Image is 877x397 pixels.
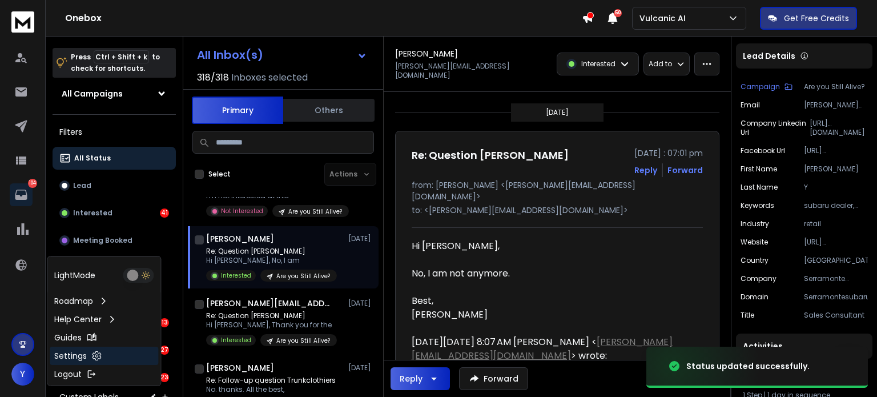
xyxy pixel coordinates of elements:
p: Re: Follow-up question Trunkclothiers [206,376,343,385]
p: Meeting Booked [73,236,132,245]
p: Get Free Credits [784,13,849,24]
img: logo [11,11,34,33]
p: Are you Still Alive? [276,272,330,280]
p: from: [PERSON_NAME] <[PERSON_NAME][EMAIL_ADDRESS][DOMAIN_NAME]> [412,179,703,202]
h1: [PERSON_NAME] [395,48,458,59]
p: Interested [221,271,251,280]
p: Are you Still Alive? [276,336,330,345]
h3: Filters [53,124,176,140]
button: Reply [391,367,450,390]
p: to: <[PERSON_NAME][EMAIL_ADDRESS][DOMAIN_NAME]> [412,204,703,216]
p: Hi [PERSON_NAME], No, I am [206,256,337,265]
div: No, I am not anymore. [412,267,694,280]
a: 104 [10,183,33,206]
div: Activities [736,334,872,359]
p: Title [741,311,754,320]
p: No. thanks. All the best, [206,385,343,394]
p: Keywords [741,201,774,210]
p: Email [741,101,760,110]
p: Add to [649,59,672,69]
div: [DATE][DATE] 8:07 AM [PERSON_NAME] < > wrote: [412,335,694,363]
div: 27 [160,346,169,355]
span: Ctrl + Shift + k [94,50,149,63]
div: 23 [160,373,169,382]
h1: Onebox [65,11,582,25]
div: Status updated successfully. [686,360,810,372]
p: All Status [74,154,111,163]
p: [URL][DOMAIN_NAME] [804,238,868,247]
div: [PERSON_NAME] [412,308,694,322]
p: Campaign [741,82,780,91]
button: Y [11,363,34,386]
p: [URL][DOMAIN_NAME] [810,119,868,137]
button: Reply [634,165,657,176]
p: Guides [54,332,82,343]
p: Interested [73,208,112,218]
h1: All Campaigns [62,88,123,99]
p: [PERSON_NAME] [804,165,868,174]
p: Sales Consultant [804,311,868,320]
button: Forward [459,367,528,390]
p: [URL][DOMAIN_NAME] [804,146,868,155]
h1: Re: Question [PERSON_NAME] [412,147,569,163]
button: Lead [53,174,176,197]
p: subaru dealer, new vehicles, used vehicles, subaru specials, financing options, automotive servic... [804,201,868,210]
div: 41 [160,208,169,218]
p: Serramonte Subaru [804,274,868,283]
p: Interested [221,336,251,344]
p: [DATE] : 07:01 pm [634,147,703,159]
p: Domain [741,292,769,302]
span: 50 [614,9,622,17]
p: [PERSON_NAME][EMAIL_ADDRESS][DOMAIN_NAME] [395,62,550,80]
p: Logout [54,368,82,380]
a: Guides [50,328,158,347]
a: Roadmap [50,292,158,310]
p: [DATE] [348,234,374,243]
button: Others [283,98,375,123]
p: Press to check for shortcuts. [71,51,160,74]
button: All Inbox(s) [188,43,376,66]
div: 13 [160,318,169,327]
p: Are you Still Alive? [288,207,342,216]
a: [PERSON_NAME][EMAIL_ADDRESS][DOMAIN_NAME] [412,335,673,362]
button: All Campaigns [53,82,176,105]
p: [GEOGRAPHIC_DATA] [804,256,868,265]
h1: [PERSON_NAME][EMAIL_ADDRESS][DOMAIN_NAME] [206,298,332,309]
p: [DATE] [546,108,569,117]
div: Forward [667,165,703,176]
button: Primary [192,97,283,124]
p: Lead Details [743,50,795,62]
p: [PERSON_NAME][EMAIL_ADDRESS][DOMAIN_NAME] [804,101,868,110]
p: Y [804,183,868,192]
p: Industry [741,219,769,228]
p: Are you Still Alive? [804,82,868,91]
a: Help Center [50,310,158,328]
label: Select [208,170,231,179]
p: Re: Question [PERSON_NAME] [206,311,337,320]
h1: [PERSON_NAME] [206,233,274,244]
p: Country [741,256,769,265]
p: Company Linkedin Url [741,119,810,137]
p: Hi [PERSON_NAME], Thank you for the [206,320,337,330]
p: Lead [73,181,91,190]
a: Settings [50,347,158,365]
p: Light Mode [54,270,95,281]
h3: Inboxes selected [231,71,308,85]
p: Roadmap [54,295,93,307]
h1: All Inbox(s) [197,49,263,61]
p: Last Name [741,183,778,192]
button: Interested41 [53,202,176,224]
div: Best, [412,294,694,308]
p: Settings [54,350,87,362]
button: Get Free Credits [760,7,857,30]
p: Facebook Url [741,146,785,155]
button: All Status [53,147,176,170]
p: Help Center [54,314,102,325]
p: Re: Question [PERSON_NAME] [206,247,337,256]
p: Company [741,274,777,283]
p: Vulcanic AI [639,13,690,24]
p: [DATE] [348,363,374,372]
